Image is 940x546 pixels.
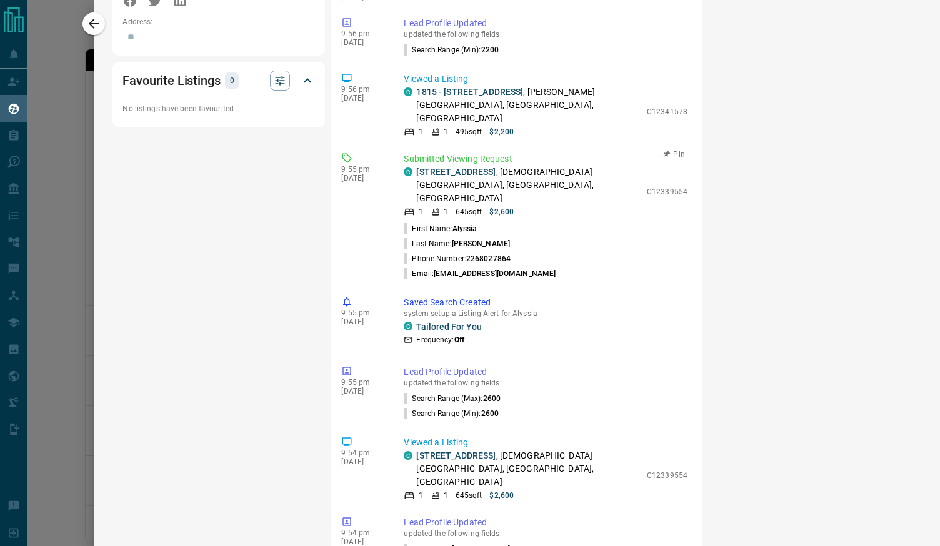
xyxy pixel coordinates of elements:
p: [DATE] [341,174,385,182]
p: [DATE] [341,38,385,47]
div: condos.ca [404,322,412,330]
p: updated the following fields: [404,529,687,538]
span: [EMAIL_ADDRESS][DOMAIN_NAME] [434,269,556,278]
div: condos.ca [404,167,412,176]
p: 1 [419,490,423,501]
p: 9:56 pm [341,85,385,94]
p: updated the following fields: [404,379,687,387]
button: Pin [656,149,692,160]
span: [PERSON_NAME] [452,239,510,248]
span: 2268027864 [466,254,511,263]
strong: Off [454,335,464,344]
p: $2,600 [489,490,514,501]
p: Lead Profile Updated [404,17,687,30]
div: Favourite Listings0 [122,66,315,96]
p: 1 [444,490,448,501]
a: 1815 - [STREET_ADDRESS] [416,87,523,97]
p: 1 [444,126,448,137]
p: 645 sqft [456,490,482,501]
p: $2,600 [489,206,514,217]
p: 495 sqft [456,126,482,137]
p: [DATE] [341,537,385,546]
span: Alyssia [452,224,477,233]
div: condos.ca [404,87,412,96]
p: 1 [419,126,423,137]
p: 1 [444,206,448,217]
p: Lead Profile Updated [404,516,687,529]
p: Viewed a Listing [404,72,687,86]
p: C12339554 [647,470,687,481]
p: , [PERSON_NAME][GEOGRAPHIC_DATA], [GEOGRAPHIC_DATA], [GEOGRAPHIC_DATA] [416,86,641,125]
p: 9:54 pm [341,449,385,457]
p: First Name: [404,223,477,234]
p: system setup a Listing Alert for Alyssia [404,309,687,318]
span: 2200 [481,46,499,54]
p: Search Range (Min) : [404,408,499,419]
p: [DATE] [341,457,385,466]
p: 645 sqft [456,206,482,217]
p: Submitted Viewing Request [404,152,687,166]
p: Phone Number: [404,253,511,264]
p: Search Range (Max) : [404,393,501,404]
p: [DATE] [341,317,385,326]
p: 9:55 pm [341,165,385,174]
p: C12341578 [647,106,687,117]
p: 0 [229,74,235,87]
p: C12339554 [647,186,687,197]
p: 9:55 pm [341,309,385,317]
p: Email: [404,268,556,279]
h2: Favourite Listings [122,71,220,91]
p: , [DEMOGRAPHIC_DATA][GEOGRAPHIC_DATA], [GEOGRAPHIC_DATA], [GEOGRAPHIC_DATA] [416,166,641,205]
a: Tailored For You [416,322,482,332]
p: , [DEMOGRAPHIC_DATA][GEOGRAPHIC_DATA], [GEOGRAPHIC_DATA], [GEOGRAPHIC_DATA] [416,449,641,489]
p: Frequency: [416,334,464,345]
p: No listings have been favourited [122,103,315,114]
p: 1 [419,206,423,217]
a: [STREET_ADDRESS] [416,450,496,460]
p: Viewed a Listing [404,436,687,449]
p: 9:54 pm [341,529,385,537]
p: updated the following fields: [404,30,687,39]
p: 9:56 pm [341,29,385,38]
p: $2,200 [489,126,514,137]
p: Address: [122,16,315,27]
p: Lead Profile Updated [404,365,687,379]
span: 2600 [483,394,501,403]
p: [DATE] [341,94,385,102]
div: condos.ca [404,451,412,460]
a: [STREET_ADDRESS] [416,167,496,177]
p: Search Range (Min) : [404,44,499,56]
span: 2600 [481,409,499,418]
p: [DATE] [341,387,385,395]
p: Last Name: [404,238,510,249]
p: Saved Search Created [404,296,687,309]
p: 9:55 pm [341,378,385,387]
